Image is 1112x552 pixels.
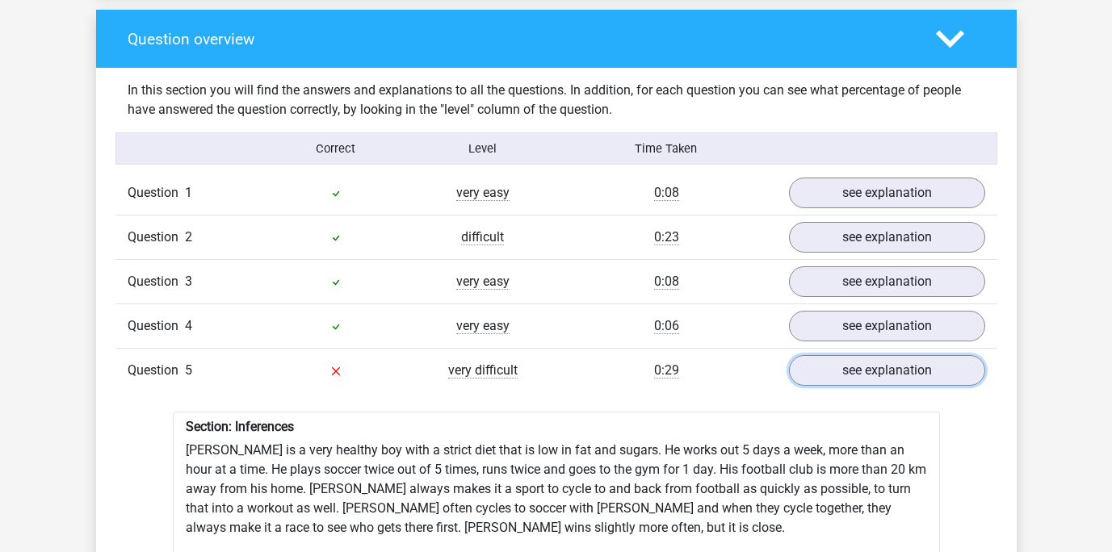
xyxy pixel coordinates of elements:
span: 4 [185,318,192,333]
span: Question [128,272,185,291]
span: very difficult [448,362,518,378]
h6: Section: Inferences [186,419,927,434]
span: very easy [456,185,510,201]
a: see explanation [789,222,985,253]
span: 0:08 [654,274,679,290]
div: Level [409,140,556,157]
span: 0:08 [654,185,679,201]
a: see explanation [789,355,985,386]
span: Question [128,361,185,380]
div: In this section you will find the answers and explanations to all the questions. In addition, for... [115,81,997,119]
span: difficult [461,229,504,245]
a: see explanation [789,266,985,297]
a: see explanation [789,178,985,208]
a: see explanation [789,311,985,341]
span: Question [128,316,185,336]
span: Question [128,228,185,247]
span: very easy [456,318,510,334]
span: 0:06 [654,318,679,334]
span: 0:29 [654,362,679,378]
span: Question [128,183,185,203]
span: very easy [456,274,510,290]
span: 0:23 [654,229,679,245]
div: Correct [262,140,409,157]
div: Time Taken [556,140,776,157]
span: 5 [185,362,192,378]
span: 1 [185,185,192,200]
span: 2 [185,229,192,245]
span: 3 [185,274,192,289]
h4: Question overview [128,30,912,48]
